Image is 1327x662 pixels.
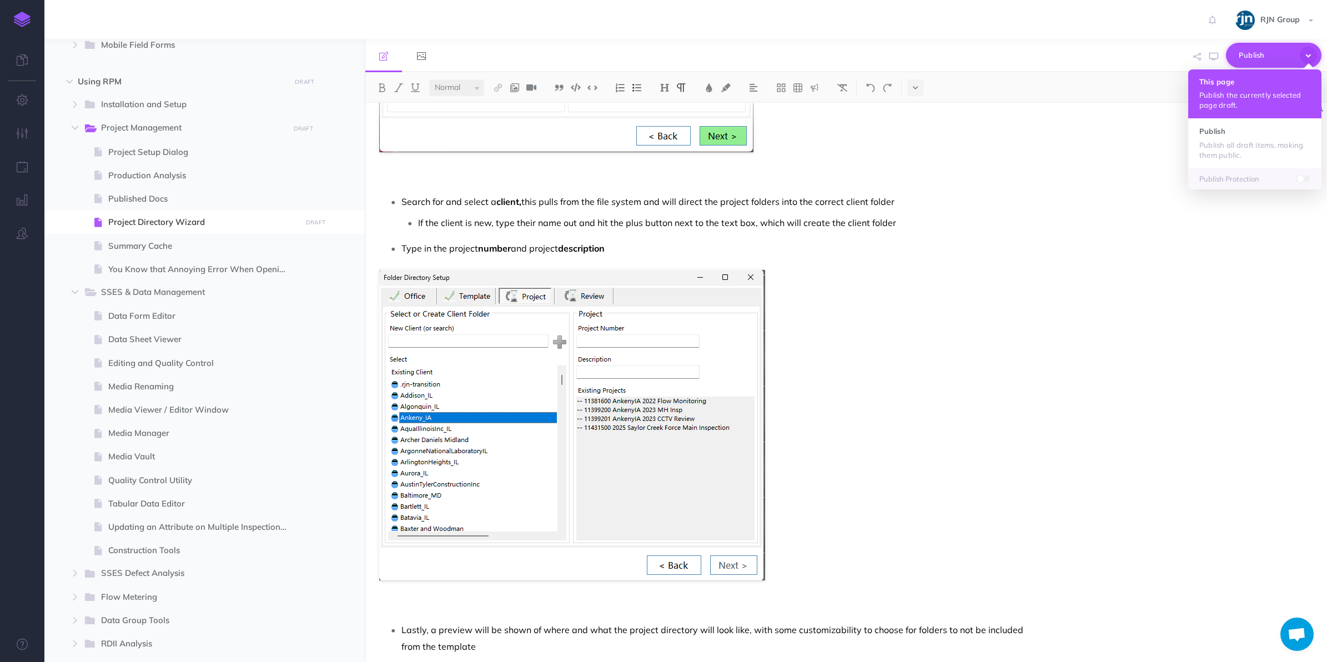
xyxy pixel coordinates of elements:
[101,98,282,112] span: Installation and Setup
[101,38,282,53] span: Mobile Field Forms
[14,12,31,27] img: logo-mark.svg
[289,122,317,135] button: DRAFT
[101,285,282,300] span: SSES & Data Management
[108,474,298,487] span: Quality Control Utility
[1235,11,1255,30] img: qOk4ELZV8BckfBGsOcnHYIzU57XHwz04oqaxT1D6.jpeg
[496,196,521,207] strong: client,
[1199,140,1310,160] p: Publish all draft items, making them public.
[1226,43,1321,68] button: Publish
[1199,78,1310,86] h4: This page
[866,83,876,92] img: Undo
[1255,14,1305,24] span: RJN Group
[108,403,298,417] span: Media Viewer / Editor Window
[108,427,298,440] span: Media Manager
[108,450,298,463] span: Media Vault
[101,566,282,581] span: SSES Defect Analysis
[108,544,298,557] span: Construction Tools
[554,83,564,92] img: Blockquote button
[101,614,282,628] span: Data Group Tools
[418,214,1025,231] p: If the client is new, type their name out and hit the plus button next to the text box, which wil...
[1199,90,1310,110] p: Publish the currently selected page draft.
[587,83,597,92] img: Inline code button
[410,83,420,92] img: Underline button
[108,169,298,182] span: Production Analysis
[295,78,314,86] small: DRAFT
[793,83,803,92] img: Create table button
[377,83,387,92] img: Bold button
[1188,69,1321,118] button: This page Publish the currently selected page draft.
[101,121,282,136] span: Project Management
[108,192,298,205] span: Published Docs
[704,83,714,92] img: Text color button
[101,637,282,651] span: RDII Analysis
[478,243,511,254] strong: number
[108,520,298,534] span: Updating an Attribute on Multiple Inspections Using GIS
[401,193,1025,210] p: Search for and select a this pulls from the file system and will direct the project folders into ...
[882,83,892,92] img: Redo
[526,83,536,92] img: Add video button
[401,240,1025,257] p: Type in the project and project
[615,83,625,92] img: Ordered list button
[748,83,758,92] img: Alignment dropdown menu button
[571,83,581,92] img: Code block button
[306,219,325,226] small: DRAFT
[108,263,298,276] span: You Know that Annoying Error When Opening a Project? You Can Make It Go Away!
[837,83,847,92] img: Clear styles button
[108,497,298,510] span: Tabular Data Editor
[108,333,298,346] span: Data Sheet Viewer
[1239,47,1294,64] span: Publish
[108,309,298,323] span: Data Form Editor
[394,83,404,92] img: Italic button
[721,83,731,92] img: Text background color button
[401,621,1025,655] p: Lastly, a preview will be shown of where and what the project directory will look like, with some...
[294,125,313,132] small: DRAFT
[810,83,820,92] img: Callout dropdown menu button
[78,75,284,88] span: Using RPM
[660,83,670,92] img: Headings dropdown button
[1188,118,1321,168] button: Publish Publish all draft items, making them public.
[379,270,765,580] img: nBa8mMubliqawioPvwS9.png
[301,216,329,229] button: DRAFT
[558,243,605,254] strong: description
[108,239,298,253] span: Summary Cache
[108,215,298,229] span: Project Directory Wizard
[1280,618,1314,651] a: Open chat
[101,590,282,605] span: Flow Metering
[291,76,319,88] button: DRAFT
[493,83,503,92] img: Link button
[1199,127,1310,135] h4: Publish
[108,146,298,159] span: Project Setup Dialog
[632,83,642,92] img: Unordered list button
[1199,174,1310,184] p: Publish Protection
[676,83,686,92] img: Paragraph button
[108,357,298,370] span: Editing and Quality Control
[510,83,520,92] img: Add image button
[108,380,298,393] span: Media Renaming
